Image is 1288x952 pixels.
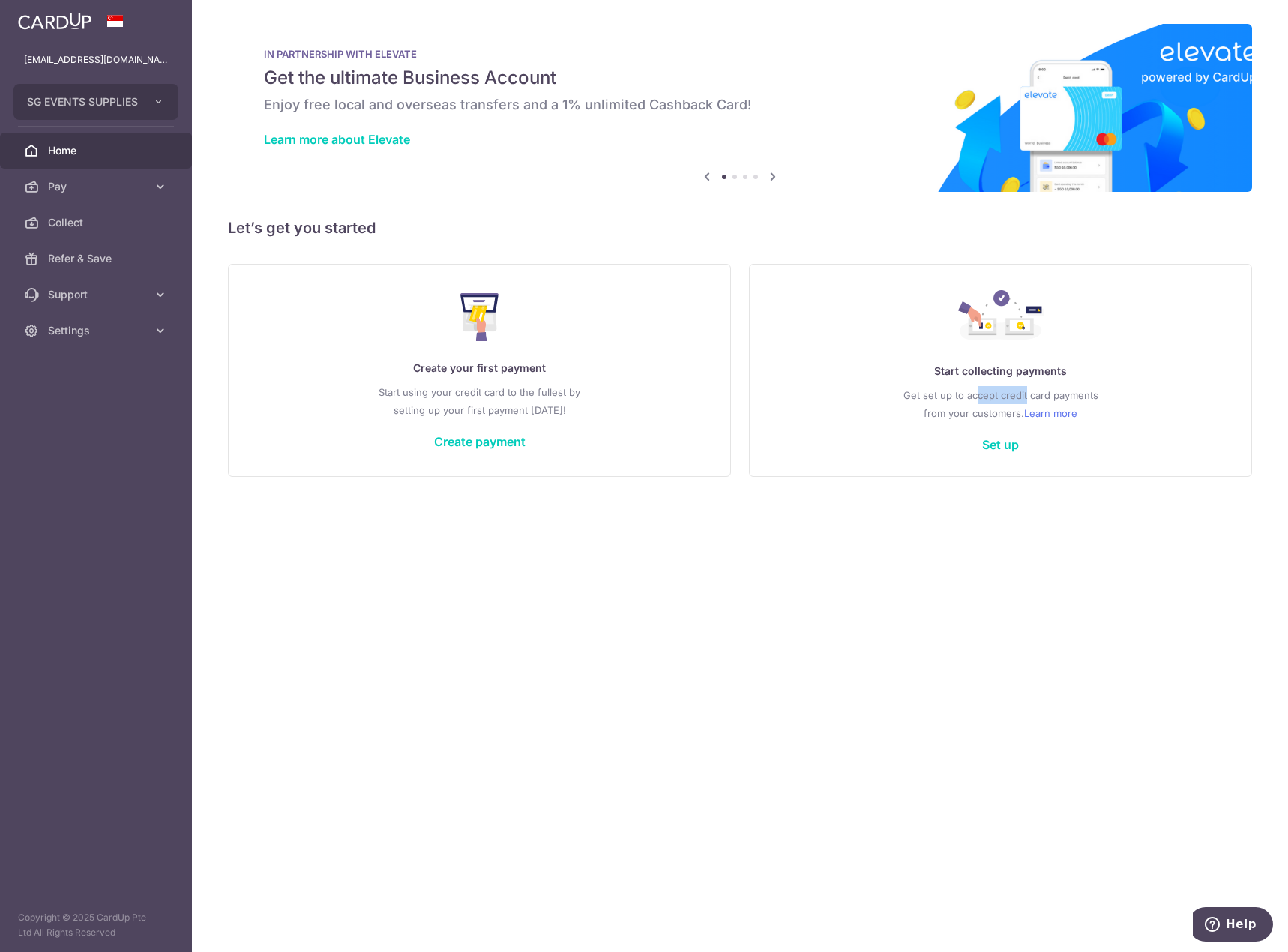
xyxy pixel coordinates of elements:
span: Home [48,143,147,158]
a: Set up [982,437,1019,452]
a: Learn more [1024,404,1077,422]
img: Make Payment [460,293,499,341]
span: SG EVENTS SUPPLIES [27,94,138,109]
span: Support [48,287,147,302]
img: CardUp [18,12,91,30]
span: Collect [48,215,147,230]
p: IN PARTNERSHIP WITH ELEVATE [264,48,1216,60]
button: SG EVENTS SUPPLIES [13,84,178,120]
a: Create payment [434,434,526,449]
p: [EMAIL_ADDRESS][DOMAIN_NAME] [24,52,168,67]
iframe: Opens a widget where you can find more information [1193,907,1273,945]
p: Create your first payment [259,359,700,377]
span: Refer & Save [48,251,147,266]
h6: Enjoy free local and overseas transfers and a 1% unlimited Cashback Card! [264,96,1216,114]
img: Collect Payment [958,290,1044,344]
p: Start collecting payments [780,362,1221,380]
span: Pay [48,179,147,194]
a: Learn more about Elevate [264,132,410,147]
img: Renovation banner [228,24,1252,192]
span: Settings [48,323,147,338]
h5: Let’s get you started [228,216,1252,240]
h5: Get the ultimate Business Account [264,66,1216,90]
p: Start using your credit card to the fullest by setting up your first payment [DATE]! [259,383,700,419]
p: Get set up to accept credit card payments from your customers. [780,386,1221,422]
